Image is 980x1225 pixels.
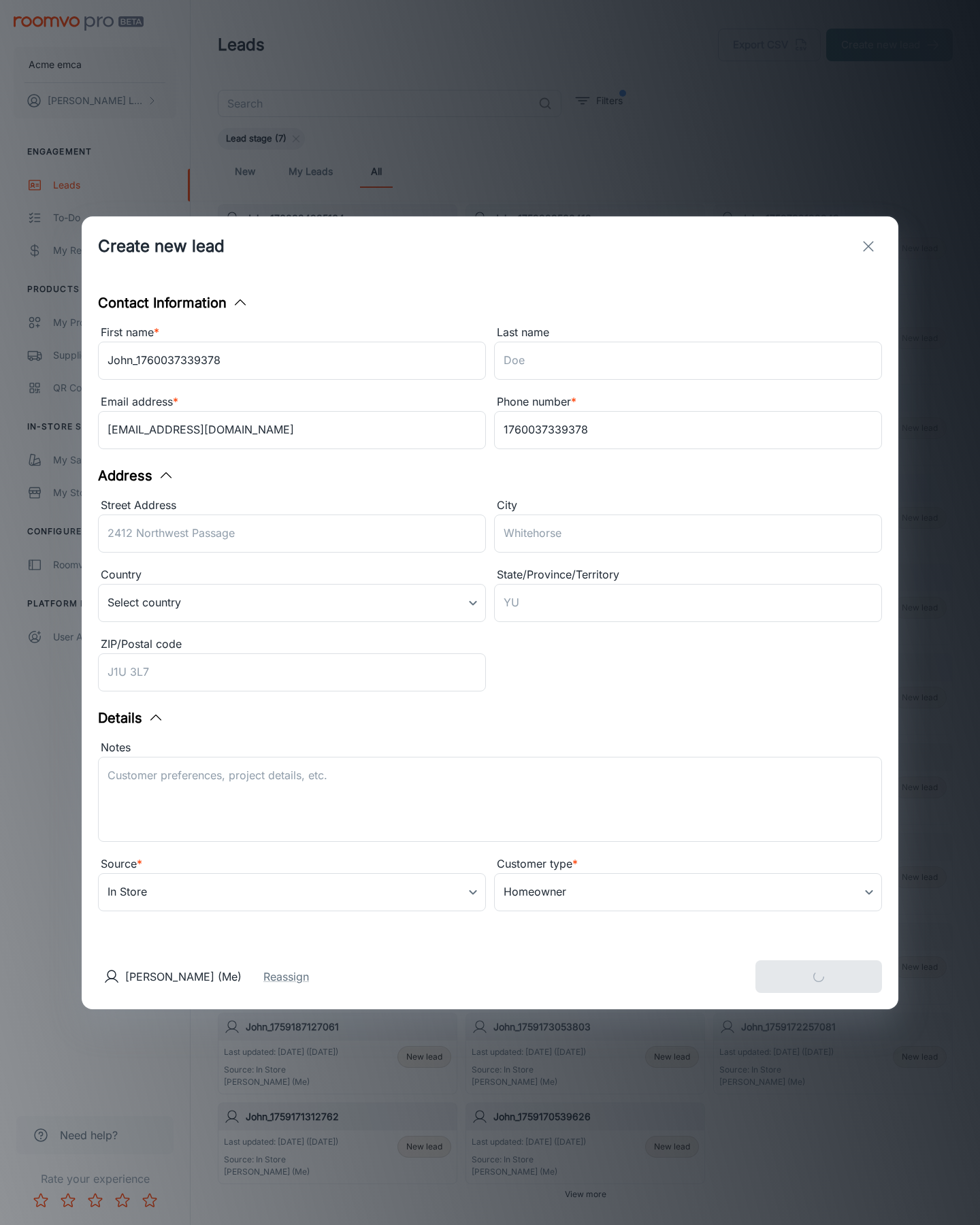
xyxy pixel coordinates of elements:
[494,324,882,342] div: Last name
[98,739,882,757] div: Notes
[125,968,242,985] p: [PERSON_NAME] (Me)
[98,234,225,259] h1: Create new lead
[98,393,486,411] div: Email address
[494,584,882,622] input: YU
[98,566,486,584] div: Country
[98,293,248,313] button: Contact Information
[98,324,486,342] div: First name
[494,873,882,911] div: Homeowner
[98,873,486,911] div: In Store
[494,566,882,584] div: State/Province/Territory
[98,636,486,653] div: ZIP/Postal code
[98,465,174,486] button: Address
[494,855,882,873] div: Customer type
[98,342,486,380] input: John
[855,233,882,260] button: exit
[494,342,882,380] input: Doe
[98,653,486,691] input: J1U 3L7
[98,855,486,873] div: Source
[263,968,309,985] button: Reassign
[494,497,882,514] div: City
[494,393,882,411] div: Phone number
[98,411,486,449] input: myname@example.com
[494,411,882,449] input: +1 439-123-4567
[98,514,486,553] input: 2412 Northwest Passage
[98,497,486,514] div: Street Address
[98,708,164,728] button: Details
[494,514,882,553] input: Whitehorse
[98,584,486,622] div: Select country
